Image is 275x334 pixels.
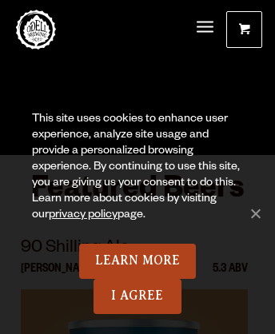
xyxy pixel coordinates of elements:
a: Learn More [79,244,197,279]
a: Odell Home [16,10,56,50]
div: This site uses cookies to enhance user experience, analyze site usage and provide a personalized ... [32,112,243,244]
a: Menu [197,11,213,45]
a: privacy policy [49,209,118,222]
a: I Agree [94,279,181,314]
span: No [247,205,263,221]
